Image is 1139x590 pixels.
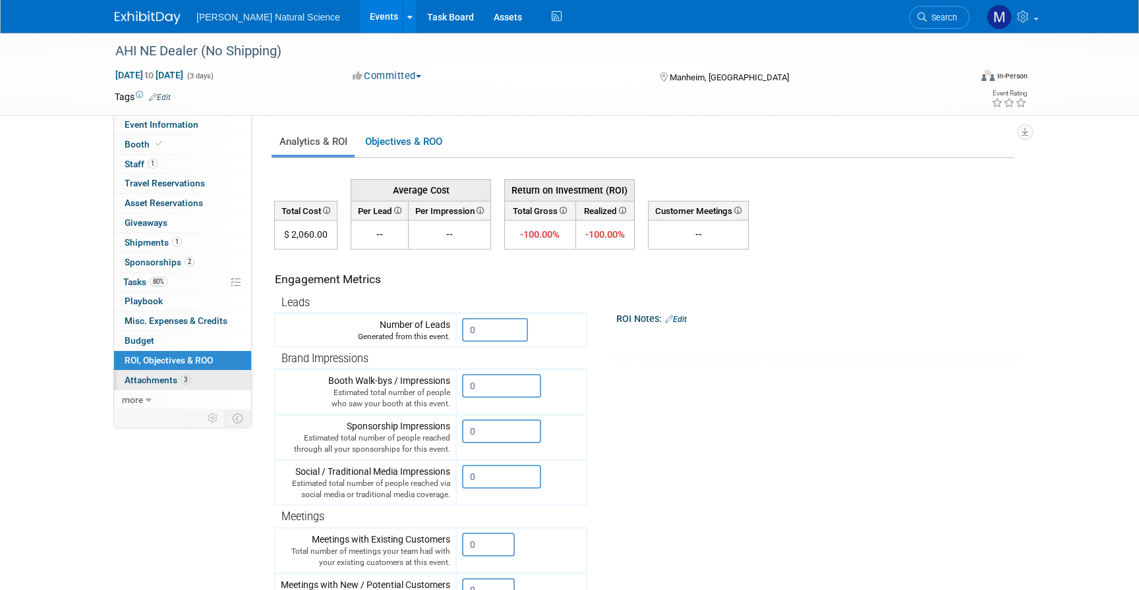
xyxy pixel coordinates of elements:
[125,198,203,208] span: Asset Reservations
[997,71,1028,81] div: In-Person
[446,229,453,240] span: --
[892,68,1028,88] div: Event Format
[616,309,1020,326] div: ROI Notes:
[125,159,158,169] span: Staff
[196,12,340,22] span: [PERSON_NAME] Natural Science
[281,546,450,568] div: Total number of meetings your team had with your existing customers at this event.
[185,257,194,267] span: 2
[281,419,450,455] div: Sponsorship Impressions
[357,129,450,155] a: Objectives & ROO
[115,69,184,81] span: [DATE] [DATE]
[281,374,450,410] div: Booth Walk-bys / Impressions
[225,410,252,427] td: Toggle Event Tabs
[202,410,225,427] td: Personalize Event Tab Strip
[281,387,450,410] div: Estimated total number of people who saw your booth at this event.
[281,433,450,455] div: Estimated total number of people reached through all your sponsorships for this event.
[927,13,957,22] span: Search
[275,221,337,250] td: $ 2,060.00
[125,355,213,365] span: ROI, Objectives & ROO
[111,40,950,63] div: AHI NE Dealer (No Shipping)
[351,179,491,201] th: Average Cost
[125,315,227,326] span: Misc. Expenses & Credits
[114,311,251,331] a: Misc. Expenses & Credits
[123,277,167,287] span: Tasks
[520,228,560,240] span: -100.00%
[654,228,743,241] div: --
[665,315,687,324] a: Edit
[275,271,581,288] div: Engagement Metrics
[122,394,143,405] span: more
[125,237,182,248] span: Shipments
[281,510,324,523] span: Meetings
[156,140,162,147] i: Booth reservation complete
[114,331,251,350] a: Budget
[186,72,214,80] span: (3 days)
[281,352,368,365] span: Brand Impressions
[281,465,450,500] div: Social / Traditional Media Impressions
[125,375,190,385] span: Attachments
[115,90,171,103] td: Tags
[987,5,1012,30] img: Meggie Asche
[114,390,251,410] a: more
[181,375,190,385] span: 3
[670,72,789,82] span: Manheim, [GEOGRAPHIC_DATA]
[143,70,156,80] span: to
[348,69,426,83] button: Committed
[125,335,154,346] span: Budget
[649,201,749,220] th: Customer Meetings
[281,533,450,568] div: Meetings with Existing Customers
[272,129,355,155] a: Analytics & ROI
[125,257,194,267] span: Sponsorships
[125,139,165,149] span: Booth
[505,179,635,201] th: Return on Investment (ROI)
[114,351,251,370] a: ROI, Objectives & ROO
[281,478,450,500] div: Estimated total number of people reached via social media or traditional media coverage.
[114,253,251,272] a: Sponsorships2
[114,213,251,232] a: Giveaways
[505,201,576,220] th: Total Gross
[150,277,167,286] span: 80%
[575,201,634,220] th: Realized
[351,201,409,220] th: Per Lead
[125,296,163,306] span: Playbook
[125,178,205,188] span: Travel Reservations
[114,233,251,252] a: Shipments1
[125,217,167,228] span: Giveaways
[148,159,158,169] span: 1
[281,318,450,342] div: Number of Leads
[114,194,251,213] a: Asset Reservations
[585,228,625,240] span: -100.00%
[409,201,491,220] th: Per Impression
[114,155,251,174] a: Staff1
[981,70,995,81] img: Format-Inperson.png
[149,93,171,102] a: Edit
[125,119,198,130] span: Event Information
[275,201,337,220] th: Total Cost
[114,273,251,292] a: Tasks80%
[114,135,251,154] a: Booth
[114,371,251,390] a: Attachments3
[376,229,383,240] span: --
[991,90,1027,97] div: Event Rating
[114,292,251,311] a: Playbook
[281,296,310,309] span: Leads
[281,331,450,342] div: Generated from this event.
[115,11,181,24] img: ExhibitDay
[114,174,251,193] a: Travel Reservations
[114,115,251,134] a: Event Information
[172,237,182,247] span: 1
[909,6,970,29] a: Search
